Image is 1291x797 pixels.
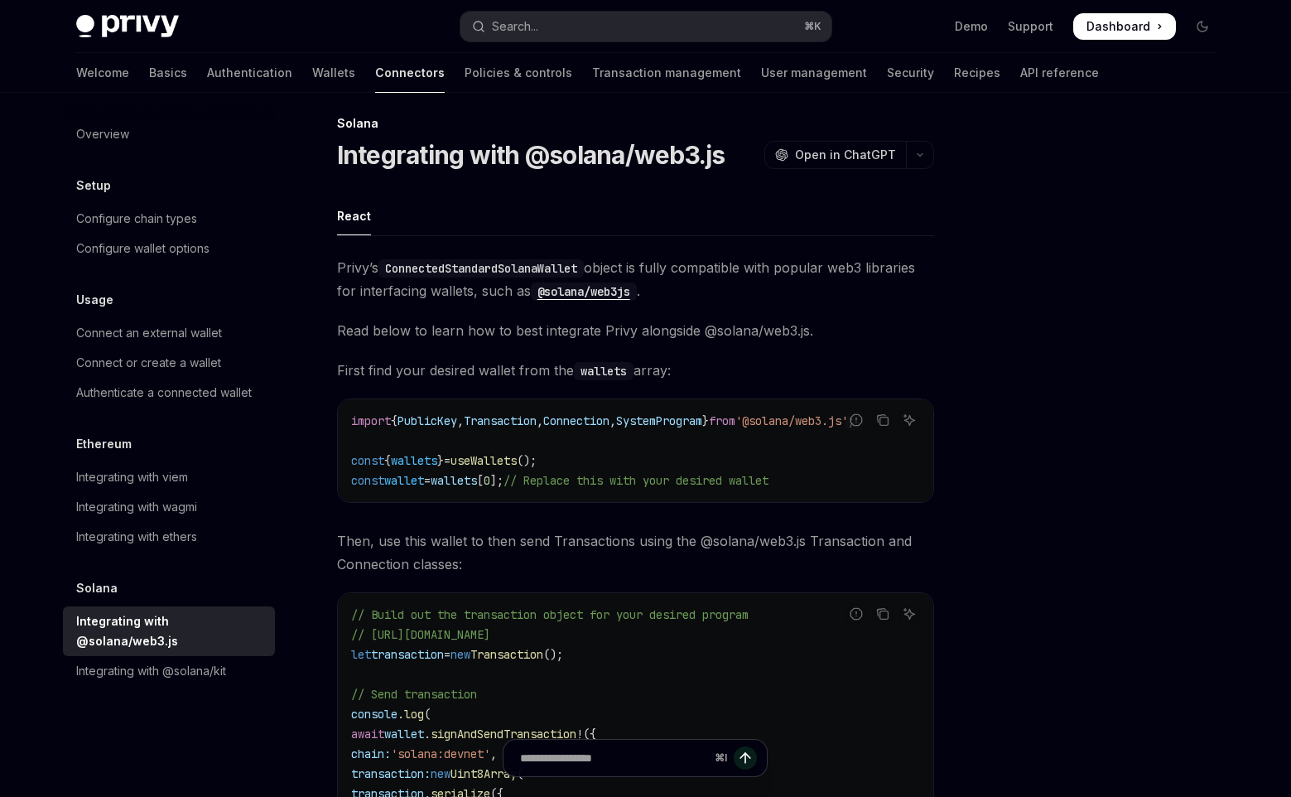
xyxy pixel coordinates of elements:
code: ConnectedStandardSolanaWallet [378,259,584,278]
h5: Usage [76,290,113,310]
span: let [351,647,371,662]
a: Integrating with @solana/web3.js [63,606,275,656]
span: 0 [484,473,490,488]
a: Integrating with ethers [63,522,275,552]
a: Integrating with viem [63,462,275,492]
span: . [424,727,431,741]
a: Wallets [312,53,355,93]
span: { [391,413,397,428]
a: Configure wallet options [63,234,275,263]
span: . [397,707,404,722]
span: = [424,473,431,488]
button: Open search [460,12,831,41]
code: @solana/web3js [531,283,637,301]
a: Integrating with wagmi [63,492,275,522]
a: Demo [955,18,988,35]
div: Integrating with viem [76,467,188,487]
div: Integrating with ethers [76,527,197,547]
span: // [URL][DOMAIN_NAME] [351,627,490,642]
a: Overview [63,119,275,149]
span: Privy’s object is fully compatible with popular web3 libraries for interfacing wallets, such as . [337,256,934,302]
span: new [450,647,470,662]
a: Connect or create a wallet [63,348,275,378]
div: Configure wallet options [76,239,210,258]
div: Integrating with @solana/web3.js [76,611,265,651]
h5: Solana [76,578,118,598]
span: const [351,453,384,468]
span: Then, use this wallet to then send Transactions using the @solana/web3.js Transaction and Connect... [337,529,934,576]
div: Solana [337,115,934,132]
span: from [709,413,735,428]
a: Transaction management [592,53,741,93]
span: wallet [384,727,424,741]
div: React [337,196,371,235]
span: // Replace this with your desired wallet [503,473,768,488]
a: Welcome [76,53,129,93]
a: Dashboard [1073,13,1176,40]
a: Connectors [375,53,445,93]
span: } [702,413,709,428]
button: Open in ChatGPT [764,141,906,169]
span: = [444,647,450,662]
span: // Build out the transaction object for your desired program [351,607,749,622]
img: dark logo [76,15,179,38]
span: = [444,453,450,468]
a: Basics [149,53,187,93]
span: [ [477,473,484,488]
span: Transaction [464,413,537,428]
h1: Integrating with @solana/web3.js [337,140,725,170]
a: Recipes [954,53,1000,93]
span: { [384,453,391,468]
button: Copy the contents from the code block [872,409,894,431]
span: const [351,473,384,488]
span: ⌘ K [804,20,821,33]
span: '@solana/web3.js' [735,413,848,428]
span: // Send transaction [351,687,477,702]
button: Toggle dark mode [1189,13,1216,40]
a: Connect an external wallet [63,318,275,348]
a: Authenticate a connected wallet [63,378,275,408]
div: Connect or create a wallet [76,353,221,373]
div: Integrating with @solana/kit [76,661,226,681]
span: PublicKey [397,413,457,428]
span: log [404,707,424,722]
span: transaction [371,647,444,662]
button: Report incorrect code [845,409,867,431]
div: Connect an external wallet [76,323,222,343]
span: , [457,413,464,428]
div: Search... [492,17,538,36]
span: (); [543,647,563,662]
a: API reference [1020,53,1099,93]
span: wallets [391,453,437,468]
button: Copy the contents from the code block [872,603,894,625]
span: wallets [431,473,477,488]
a: Authentication [207,53,292,93]
div: Configure chain types [76,209,197,229]
span: Dashboard [1086,18,1150,35]
span: , [609,413,616,428]
a: @solana/web3js [531,283,637,299]
span: import [351,413,391,428]
a: Integrating with @solana/kit [63,656,275,686]
a: Configure chain types [63,204,275,234]
a: Security [887,53,934,93]
h5: Ethereum [76,434,132,454]
h5: Setup [76,176,111,196]
span: (); [517,453,537,468]
span: First find your desired wallet from the array: [337,359,934,382]
div: Overview [76,124,129,144]
span: SystemProgram [616,413,702,428]
span: console [351,707,397,722]
span: signAndSendTransaction [431,727,576,741]
span: useWallets [450,453,517,468]
div: Authenticate a connected wallet [76,383,252,403]
button: Report incorrect code [845,603,867,625]
span: await [351,727,384,741]
input: Ask a question... [520,740,708,776]
span: , [537,413,543,428]
span: Read below to learn how to best integrate Privy alongside @solana/web3.js. [337,319,934,342]
span: wallet [384,473,424,488]
button: Send message [734,746,757,770]
a: Policies & controls [465,53,572,93]
button: Ask AI [898,603,920,625]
